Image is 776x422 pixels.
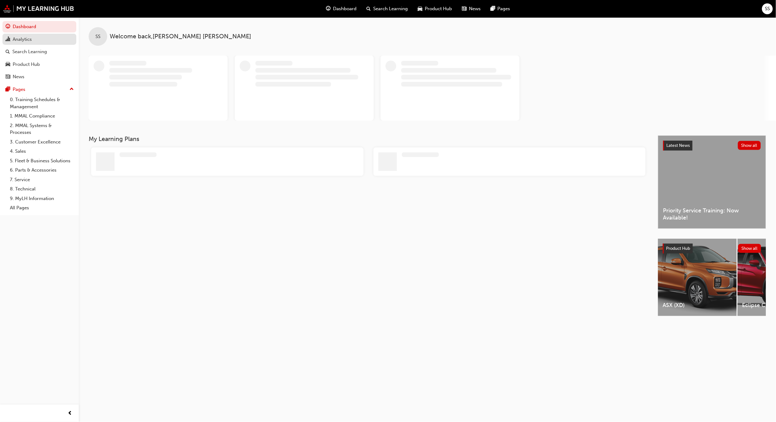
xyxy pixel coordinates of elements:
a: All Pages [7,203,76,213]
button: Show all [738,141,761,150]
a: News [2,71,76,83]
h3: My Learning Plans [89,135,648,143]
button: Show all [738,244,761,253]
span: guage-icon [326,5,331,13]
a: 6. Parts & Accessories [7,165,76,175]
a: search-iconSearch Learning [361,2,413,15]
button: DashboardAnalyticsSearch LearningProduct HubNews [2,20,76,84]
a: 3. Customer Excellence [7,137,76,147]
a: 1. MMAL Compliance [7,111,76,121]
a: Dashboard [2,21,76,32]
span: Dashboard [333,5,356,12]
span: Priority Service Training: Now Available! [663,207,761,221]
a: Latest NewsShow allPriority Service Training: Now Available! [658,135,766,229]
a: Search Learning [2,46,76,58]
span: news-icon [462,5,466,13]
div: Search Learning [12,48,47,55]
div: Analytics [13,36,32,43]
a: Product HubShow all [663,244,761,254]
span: search-icon [366,5,371,13]
span: car-icon [418,5,422,13]
div: Pages [13,86,25,93]
span: news-icon [6,74,10,80]
span: Latest News [667,143,690,148]
span: pages-icon [491,5,495,13]
a: news-iconNews [457,2,486,15]
span: SS [95,33,100,40]
a: 5. Fleet & Business Solutions [7,156,76,166]
a: Latest NewsShow all [663,141,761,151]
a: 0. Training Schedules & Management [7,95,76,111]
a: pages-iconPages [486,2,515,15]
button: SS [762,3,773,14]
span: search-icon [6,49,10,55]
span: ASX (XD) [663,302,732,309]
a: 9. MyLH Information [7,194,76,203]
span: Product Hub [425,5,452,12]
div: News [13,73,24,80]
span: Welcome back , [PERSON_NAME] [PERSON_NAME] [110,33,251,40]
img: mmal [3,5,74,13]
a: 8. Technical [7,184,76,194]
span: News [469,5,481,12]
a: 4. Sales [7,147,76,156]
span: Pages [498,5,510,12]
a: ASX (XD) [658,239,737,316]
a: 2. MMAL Systems & Processes [7,121,76,137]
a: 7. Service [7,175,76,185]
button: Pages [2,84,76,95]
div: Product Hub [13,61,40,68]
span: guage-icon [6,24,10,30]
a: Product Hub [2,59,76,70]
span: car-icon [6,62,10,67]
a: car-iconProduct Hub [413,2,457,15]
span: pages-icon [6,87,10,92]
span: SS [765,5,770,12]
span: chart-icon [6,37,10,42]
span: Product Hub [666,246,690,251]
span: Search Learning [373,5,408,12]
span: prev-icon [68,410,73,417]
a: Analytics [2,34,76,45]
span: up-icon [70,85,74,93]
a: guage-iconDashboard [321,2,361,15]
